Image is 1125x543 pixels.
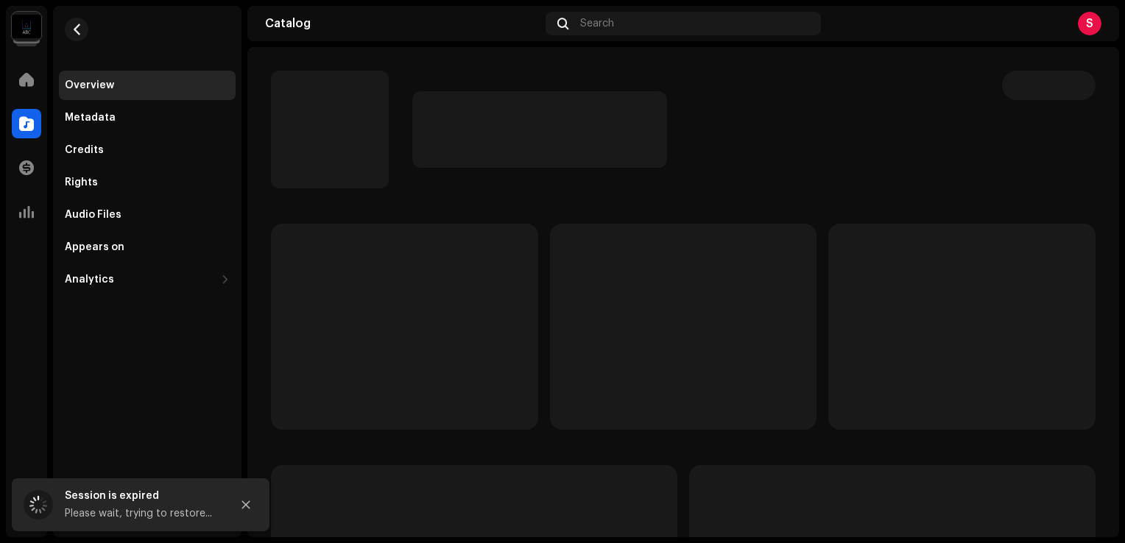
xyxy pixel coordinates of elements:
[65,505,219,522] div: Please wait, trying to restore...
[59,103,236,132] re-m-nav-item: Metadata
[65,79,114,91] div: Overview
[265,18,540,29] div: Catalog
[580,18,614,29] span: Search
[59,168,236,197] re-m-nav-item: Rights
[231,490,261,519] button: Close
[1078,12,1101,35] div: S
[65,241,124,253] div: Appears on
[65,209,121,221] div: Audio Files
[59,200,236,230] re-m-nav-item: Audio Files
[65,274,114,285] div: Analytics
[65,487,219,505] div: Session is expired
[65,144,104,156] div: Credits
[65,177,98,188] div: Rights
[65,112,116,124] div: Metadata
[12,12,41,41] img: 4b27af27-1876-4d30-865d-b6d287a8d627
[59,233,236,262] re-m-nav-item: Appears on
[59,71,236,100] re-m-nav-item: Overview
[59,265,236,294] re-m-nav-dropdown: Analytics
[59,135,236,165] re-m-nav-item: Credits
